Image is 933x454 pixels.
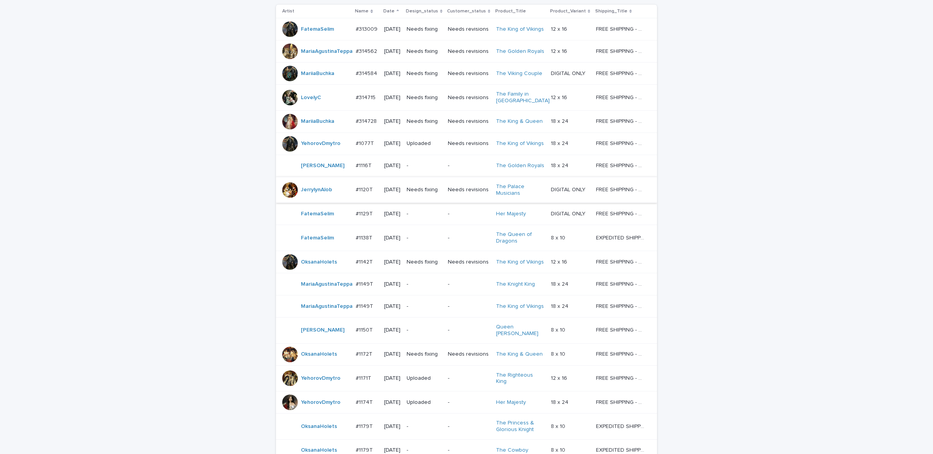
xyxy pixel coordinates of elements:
p: - [407,447,442,454]
a: The Queen of Dragons [496,231,545,244]
p: #1171T [356,374,373,382]
p: FREE SHIPPING - preview in 1-2 business days, after your approval delivery will take 5-10 b.d. [596,161,646,169]
p: Name [355,7,369,16]
p: Needs revisions [448,187,490,193]
p: FREE SHIPPING - preview in 1-2 business days, after your approval delivery will take 5-10 b.d. [596,209,646,217]
p: Product_Title [495,7,526,16]
p: Design_status [406,7,438,16]
a: YehorovDmytro [301,375,341,382]
a: The Golden Royals [496,162,544,169]
tr: YehorovDmytro #1077T#1077T [DATE]UploadedNeeds revisionsThe King of Vikings 18 x 2418 x 24 FREE S... [276,133,657,155]
p: - [448,303,490,310]
p: 12 x 16 [551,374,569,382]
p: Needs fixing [407,351,442,358]
a: MariiaBuchka [301,118,334,125]
p: FREE SHIPPING - preview in 1-2 business days, after your approval delivery will take 5-10 b.d. [596,185,646,193]
p: Needs revisions [448,70,490,77]
p: FREE SHIPPING - preview in 1-2 business days, after your approval delivery will take 5-10 b.d. [596,117,646,125]
a: OksanaHolets [301,423,337,430]
p: Product_Variant [550,7,586,16]
p: [DATE] [384,70,400,77]
p: Needs revisions [448,140,490,147]
a: FatemaSelim [301,26,334,33]
p: #1174T [356,398,374,406]
p: [DATE] [384,327,400,334]
p: 12 x 16 [551,24,569,33]
p: - [407,235,442,241]
p: #313009 [356,24,379,33]
p: FREE SHIPPING - preview in 1-2 business days, after your approval delivery will take 5-10 b.d. [596,398,646,406]
p: Needs fixing [407,187,442,193]
a: MariaAgustinaTeppa [301,303,353,310]
a: OksanaHolets [301,259,337,265]
a: MariaAgustinaTeppa [301,281,353,288]
tr: FatemaSelim #1129T#1129T [DATE]--Her Majesty DIGITAL ONLYDIGITAL ONLY FREE SHIPPING - preview in ... [276,203,657,225]
tr: MariaAgustinaTeppa #1149T#1149T [DATE]--The King of Vikings 18 x 2418 x 24 FREE SHIPPING - previe... [276,295,657,317]
p: - [448,162,490,169]
p: [DATE] [384,303,400,310]
p: Needs fixing [407,70,442,77]
a: The King & Queen [496,351,543,358]
p: [DATE] [384,399,400,406]
p: DIGITAL ONLY [551,69,587,77]
tr: MariiaBuchka #314728#314728 [DATE]Needs fixingNeeds revisionsThe King & Queen 18 x 2418 x 24 FREE... [276,110,657,133]
p: #1179T [356,445,374,454]
a: The King of Vikings [496,26,544,33]
a: The Golden Royals [496,48,544,55]
p: [DATE] [384,187,400,193]
p: DIGITAL ONLY [551,209,587,217]
p: - [448,375,490,382]
a: JerrylynAlob [301,187,332,193]
p: FREE SHIPPING - preview in 1-2 business days, after your approval delivery will take 5-10 b.d. [596,257,646,265]
p: 8 x 10 [551,349,567,358]
p: [DATE] [384,259,400,265]
p: 8 x 10 [551,422,567,430]
p: 18 x 24 [551,161,570,169]
p: - [448,235,490,241]
p: #314584 [356,69,379,77]
a: Queen [PERSON_NAME] [496,324,545,337]
a: OksanaHolets [301,447,337,454]
p: [DATE] [384,26,400,33]
p: Needs fixing [407,26,442,33]
tr: MariaAgustinaTeppa #314562#314562 [DATE]Needs fixingNeeds revisionsThe Golden Royals 12 x 1612 x ... [276,40,657,63]
p: #1179T [356,422,374,430]
p: #1120T [356,185,374,193]
p: 18 x 24 [551,139,570,147]
a: Her Majesty [496,211,526,217]
p: [DATE] [384,235,400,241]
p: - [448,399,490,406]
a: The Palace Musicians [496,183,545,197]
p: Needs revisions [448,26,490,33]
tr: OksanaHolets #1172T#1172T [DATE]Needs fixingNeeds revisionsThe King & Queen 8 x 108 x 10 FREE SHI... [276,343,657,365]
a: The Knight King [496,281,535,288]
p: #1142T [356,257,374,265]
p: Uploaded [407,375,442,382]
tr: JerrylynAlob #1120T#1120T [DATE]Needs fixingNeeds revisionsThe Palace Musicians DIGITAL ONLYDIGIT... [276,177,657,203]
p: FREE SHIPPING - preview in 1-2 business days, after your approval delivery will take 5-10 b.d. [596,325,646,334]
p: [DATE] [384,211,400,217]
a: YehorovDmytro [301,140,341,147]
p: #1149T [356,302,375,310]
p: [DATE] [384,48,400,55]
p: 12 x 16 [551,257,569,265]
p: Needs revisions [448,351,490,358]
a: FatemaSelim [301,211,334,217]
a: The King of Vikings [496,259,544,265]
a: [PERSON_NAME] [301,162,344,169]
p: #1150T [356,325,374,334]
p: Needs fixing [407,259,442,265]
p: Uploaded [407,399,442,406]
p: #1116T [356,161,373,169]
p: - [407,162,442,169]
tr: LovelyC #314715#314715 [DATE]Needs fixingNeeds revisionsThe Family in [GEOGRAPHIC_DATA] 12 x 1612... [276,85,657,111]
p: #1149T [356,279,375,288]
p: 8 x 10 [551,445,567,454]
tr: OksanaHolets #1179T#1179T [DATE]--The Princess & Glorious Knight 8 x 108 x 10 EXPEDITED SHIPPING ... [276,414,657,440]
p: FREE SHIPPING - preview in 1-2 business days, after your approval delivery will take 5-10 b.d. [596,279,646,288]
p: #1129T [356,209,374,217]
a: The Righteous King [496,372,545,385]
p: 18 x 24 [551,302,570,310]
a: LovelyC [301,94,321,101]
p: 18 x 24 [551,117,570,125]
